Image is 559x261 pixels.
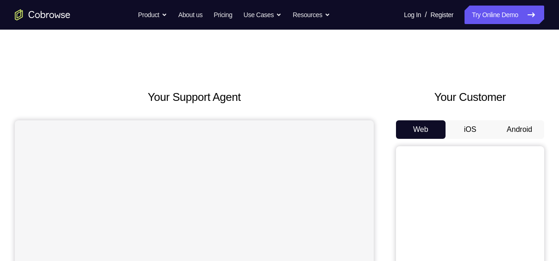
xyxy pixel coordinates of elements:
a: About us [178,6,202,24]
button: Android [495,120,544,139]
button: Use Cases [244,6,282,24]
a: Pricing [214,6,232,24]
h2: Your Customer [396,89,544,106]
a: Log In [404,6,421,24]
a: Go to the home page [15,9,70,20]
button: iOS [446,120,495,139]
a: Try Online Demo [465,6,544,24]
button: Web [396,120,446,139]
span: / [425,9,427,20]
h2: Your Support Agent [15,89,374,106]
button: Resources [293,6,330,24]
button: Product [138,6,167,24]
a: Register [431,6,453,24]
